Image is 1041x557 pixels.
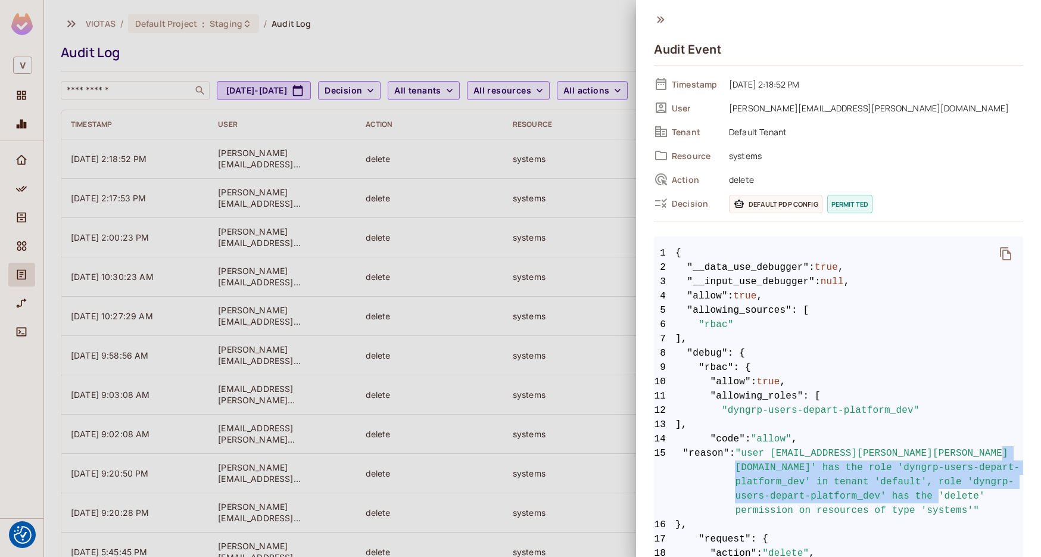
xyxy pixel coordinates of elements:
span: true [734,289,757,303]
span: 6 [654,318,675,332]
span: Default Tenant [723,125,1023,139]
h4: Audit Event [654,42,721,57]
button: delete [992,239,1020,268]
span: : { [734,360,751,375]
span: Tenant [672,126,719,138]
span: : [ [791,303,809,318]
span: : [809,260,815,275]
span: null [821,275,844,289]
span: : [ [803,389,821,403]
span: Decision [672,198,719,209]
span: { [675,246,681,260]
span: ], [654,418,1023,432]
span: 10 [654,375,675,389]
span: : [815,275,821,289]
span: permitted [827,195,872,213]
span: "allow" [687,289,728,303]
span: 7 [654,332,675,346]
span: delete [723,172,1023,186]
span: "rbac" [699,318,734,332]
span: 2 [654,260,675,275]
span: }, [654,518,1023,532]
span: 5 [654,303,675,318]
span: : [728,289,734,303]
span: "__data_use_debugger" [687,260,809,275]
button: Consent Preferences [14,526,32,544]
span: User [672,102,719,114]
span: 9 [654,360,675,375]
span: 15 [654,446,675,518]
span: , [780,375,786,389]
span: "dyngrp-users-depart-platform_dev" [722,403,920,418]
img: Revisit consent button [14,526,32,544]
span: , [838,260,844,275]
span: : { [728,346,745,360]
span: 4 [654,289,675,303]
span: "request" [699,532,751,546]
span: Resource [672,150,719,161]
span: true [757,375,780,389]
span: "allow" [751,432,791,446]
span: : [751,375,757,389]
span: , [791,432,797,446]
span: "allowing_sources" [687,303,792,318]
span: : [745,432,751,446]
span: 1 [654,246,675,260]
span: 3 [654,275,675,289]
span: [DATE] 2:18:52 PM [723,77,1023,91]
span: 13 [654,418,675,432]
span: ], [654,332,1023,346]
span: 11 [654,389,675,403]
span: "debug" [687,346,728,360]
span: 12 [654,403,675,418]
span: "user [EMAIL_ADDRESS][PERSON_NAME][PERSON_NAME][DOMAIN_NAME]' has the role 'dyngrp-users-depart-p... [735,446,1023,518]
span: 16 [654,518,675,532]
span: 8 [654,346,675,360]
span: , [844,275,850,289]
span: "code" [710,432,746,446]
span: 14 [654,432,675,446]
span: Default PDP config [729,195,822,213]
span: 17 [654,532,675,546]
span: "__input_use_debugger" [687,275,815,289]
span: "allowing_roles" [710,389,803,403]
span: "allow" [710,375,751,389]
span: "rbac" [699,360,734,375]
span: [PERSON_NAME][EMAIL_ADDRESS][PERSON_NAME][DOMAIN_NAME] [723,101,1023,115]
span: : { [751,532,768,546]
span: systems [723,148,1023,163]
span: : [730,446,735,518]
span: "reason" [683,446,730,518]
span: Action [672,174,719,185]
span: Timestamp [672,79,719,90]
span: , [757,289,763,303]
span: true [815,260,838,275]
